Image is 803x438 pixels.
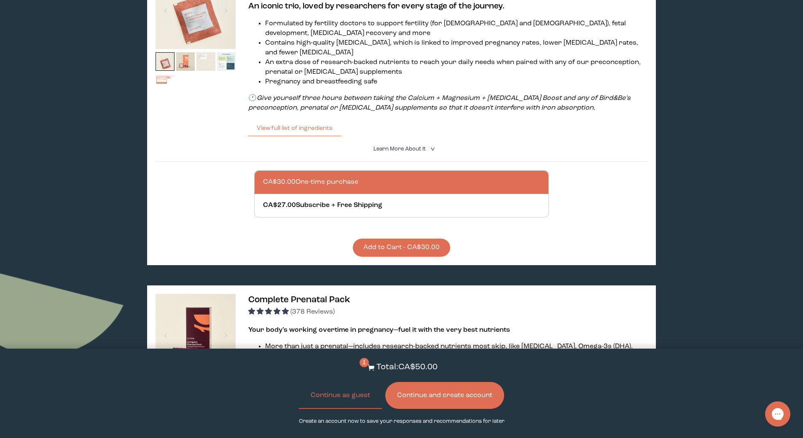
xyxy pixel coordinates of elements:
[248,95,631,111] em: Give yourself three hours between taking the Calcium + Magnesium + [MEDICAL_DATA] Boost and any o...
[299,382,382,409] button: Continue as guest
[373,145,430,153] summary: Learn More About it <
[353,239,450,257] button: Add to Cart - CA$30.00
[248,327,510,333] strong: Your body’s working overtime in pregnancy—fuel it with the very best nutrients
[290,309,335,315] span: (378 Reviews)
[265,78,377,85] span: Pregnancy and breastfeeding safe
[265,342,647,361] li: More than just a prenatal—includes research-backed nutrients most skip, like [MEDICAL_DATA], Omeg...
[265,38,647,58] li: Contains high-quality [MEDICAL_DATA], which is linked to improved pregnancy rates, lower [MEDICAL...
[360,358,369,367] span: 1
[176,52,195,71] img: thumbnail image
[265,19,647,38] li: Formulated by fertility doctors to support fertility (for [DEMOGRAPHIC_DATA] and [DEMOGRAPHIC_DAT...
[217,52,236,71] img: thumbnail image
[248,120,341,137] button: View full list of ingredients
[265,58,647,77] li: An extra dose of research-backed nutrients to reach your daily needs when paired with any of our ...
[299,417,505,425] p: Create an account now to save your responses and recommendations for later
[196,52,215,71] img: thumbnail image
[156,52,175,71] img: thumbnail image
[156,74,175,93] img: thumbnail image
[373,146,426,152] span: Learn More About it
[156,294,236,374] img: thumbnail image
[248,2,505,11] b: An iconic trio, loved by researchers for every stage of the journey.
[376,361,438,374] p: Total: CA$50.00
[428,147,436,151] i: <
[248,296,350,304] span: Complete Prenatal Pack
[385,382,504,409] button: Continue and create account
[761,398,795,430] iframe: Gorgias live chat messenger
[248,95,257,102] strong: 🕐
[248,309,290,315] span: 4.91 stars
